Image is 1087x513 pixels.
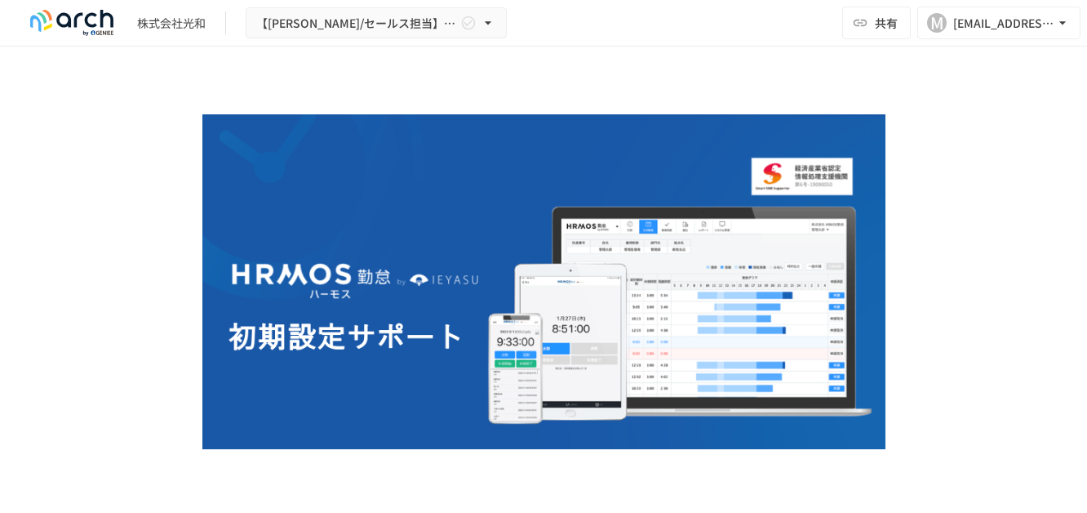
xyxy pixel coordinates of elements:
[202,114,885,449] img: GdztLVQAPnGLORo409ZpmnRQckwtTrMz8aHIKJZF2AQ
[917,7,1080,39] button: M[EMAIL_ADDRESS][DOMAIN_NAME]
[246,7,507,39] button: 【[PERSON_NAME]/セールス担当】株式会社光和様_初期設定サポート
[842,7,911,39] button: 共有
[20,10,124,36] img: logo-default@2x-9cf2c760.svg
[875,14,898,32] span: 共有
[256,13,457,33] span: 【[PERSON_NAME]/セールス担当】株式会社光和様_初期設定サポート
[953,13,1054,33] div: [EMAIL_ADDRESS][DOMAIN_NAME]
[137,15,206,32] div: 株式会社光和
[927,13,947,33] div: M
